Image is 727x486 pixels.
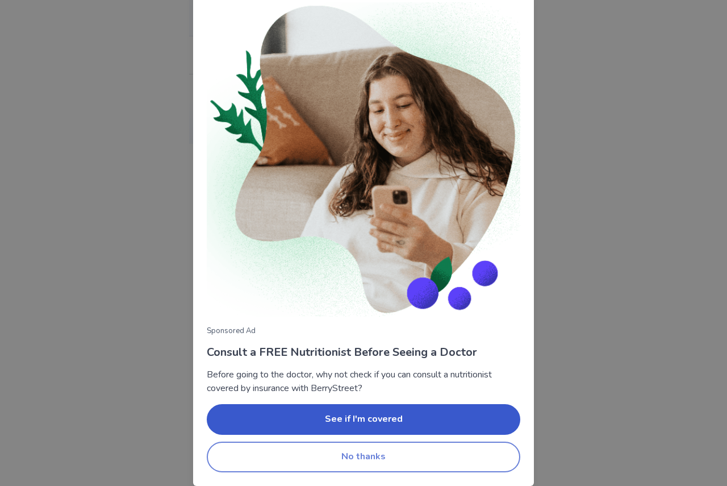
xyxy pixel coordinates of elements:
[207,404,520,435] button: See if I'm covered
[207,2,520,317] img: Woman consulting with nutritionist on phone
[207,344,520,361] p: Consult a FREE Nutritionist Before Seeing a Doctor
[207,442,520,472] button: No thanks
[207,368,520,395] p: Before going to the doctor, why not check if you can consult a nutritionist covered by insurance ...
[207,326,520,337] p: Sponsored Ad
